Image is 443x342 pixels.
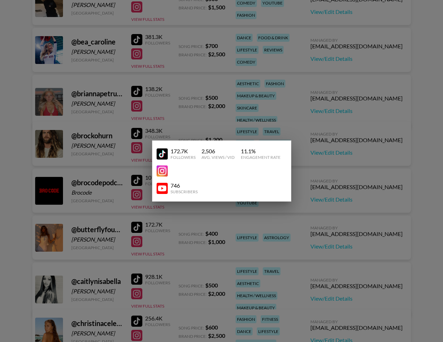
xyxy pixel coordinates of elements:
div: 172.7K [171,148,196,155]
div: Followers [171,155,196,160]
img: YouTube [157,183,168,194]
div: 11.1 % [241,148,280,155]
div: 2,506 [201,148,235,155]
img: YouTube [157,148,168,160]
div: Engagement Rate [241,155,280,160]
div: 746 [171,182,198,189]
div: Subscribers [171,189,198,194]
div: Avg. Views / Vid [201,155,235,160]
img: YouTube [157,165,168,177]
